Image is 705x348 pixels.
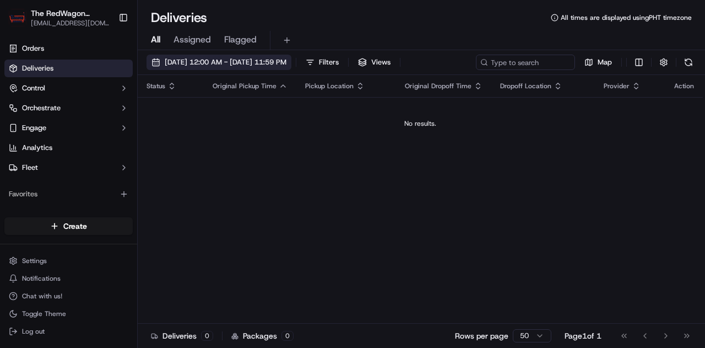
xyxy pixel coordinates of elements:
[4,253,133,269] button: Settings
[561,13,692,22] span: All times are displayed using PHT timezone
[476,55,575,70] input: Type to search
[22,292,62,301] span: Chat with us!
[4,119,133,137] button: Engage
[7,242,89,262] a: 📗Knowledge Base
[11,44,200,62] p: Welcome 👋
[104,247,177,258] span: API Documentation
[11,248,20,256] div: 📗
[22,247,84,258] span: Knowledge Base
[4,99,133,117] button: Orchestrate
[63,221,87,232] span: Create
[579,55,617,70] button: Map
[371,57,391,67] span: Views
[31,19,110,28] button: [EMAIL_ADDRESS][DOMAIN_NAME]
[151,9,207,26] h1: Deliveries
[4,306,133,322] button: Toggle Theme
[22,123,46,133] span: Engage
[22,143,52,153] span: Analytics
[11,11,33,33] img: Nash
[681,55,696,70] button: Refresh
[50,116,151,125] div: We're available if you need us!
[171,141,200,154] button: See all
[22,163,38,173] span: Fleet
[22,172,31,180] img: 1736555255976-a54dd68f-1ca7-489b-9aae-adbdc363a1c4
[91,171,95,180] span: •
[142,119,698,128] div: No results.
[4,79,133,97] button: Control
[97,171,120,180] span: [DATE]
[4,324,133,339] button: Log out
[173,33,211,46] span: Assigned
[34,201,89,210] span: [PERSON_NAME]
[4,139,133,157] a: Analytics
[674,82,694,90] div: Action
[147,55,291,70] button: [DATE] 12:00 AM - [DATE] 11:59 PM
[201,331,213,341] div: 0
[281,331,294,341] div: 0
[22,309,66,318] span: Toggle Theme
[147,82,165,90] span: Status
[22,256,47,265] span: Settings
[93,248,102,256] div: 💻
[4,40,133,57] a: Orders
[11,105,31,125] img: 1736555255976-a54dd68f-1ca7-489b-9aae-adbdc363a1c4
[22,201,31,210] img: 1736555255976-a54dd68f-1ca7-489b-9aae-adbdc363a1c4
[151,33,160,46] span: All
[23,105,43,125] img: 4920774857489_3d7f54699973ba98c624_72.jpg
[78,266,133,275] a: Powered byPylon
[500,82,551,90] span: Dropoff Location
[405,82,471,90] span: Original Dropoff Time
[34,171,89,180] span: [PERSON_NAME]
[22,44,44,53] span: Orders
[565,330,601,341] div: Page 1 of 1
[151,330,213,341] div: Deliveries
[29,71,198,83] input: Got a question? Start typing here...
[353,55,395,70] button: Views
[22,274,61,283] span: Notifications
[97,201,120,210] span: [DATE]
[604,82,630,90] span: Provider
[187,109,200,122] button: Start new chat
[301,55,344,70] button: Filters
[213,82,276,90] span: Original Pickup Time
[598,57,612,67] span: Map
[11,143,74,152] div: Past conversations
[22,103,61,113] span: Orchestrate
[455,330,508,341] p: Rows per page
[89,242,181,262] a: 💻API Documentation
[50,105,181,116] div: Start new chat
[110,266,133,275] span: Pylon
[22,63,53,73] span: Deliveries
[4,4,114,31] button: The RedWagon DeliversThe RedWagon Delivers[EMAIL_ADDRESS][DOMAIN_NAME]
[4,217,133,235] button: Create
[231,330,294,341] div: Packages
[4,271,133,286] button: Notifications
[4,185,133,203] div: Favorites
[4,60,133,77] a: Deliveries
[4,159,133,176] button: Fleet
[22,83,45,93] span: Control
[11,190,29,208] img: Liam S.
[305,82,354,90] span: Pickup Location
[9,9,26,26] img: The RedWagon Delivers
[91,201,95,210] span: •
[165,57,286,67] span: [DATE] 12:00 AM - [DATE] 11:59 PM
[224,33,257,46] span: Flagged
[11,160,29,178] img: Grace Nketiah
[31,8,110,19] button: The RedWagon Delivers
[4,288,133,304] button: Chat with us!
[319,57,339,67] span: Filters
[22,327,45,336] span: Log out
